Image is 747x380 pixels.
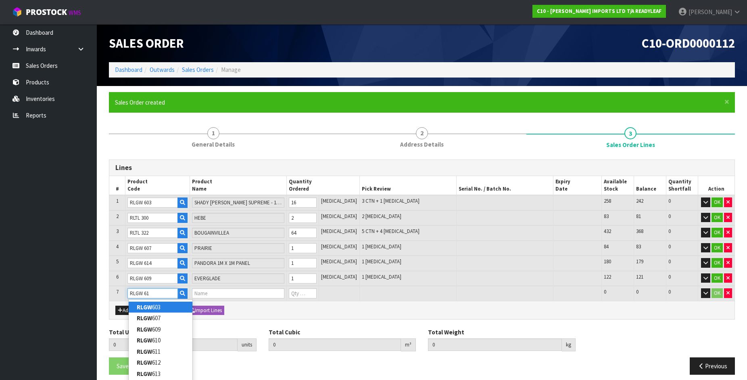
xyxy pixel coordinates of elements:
[362,258,401,265] span: 1 [MEDICAL_DATA]
[182,66,214,73] a: Sales Orders
[207,127,219,139] span: 1
[537,8,661,15] strong: C10 - [PERSON_NAME] IMPORTS LTD T/A READYLEAF
[192,140,235,149] span: General Details
[127,288,178,298] input: Code
[362,273,401,280] span: 1 [MEDICAL_DATA]
[116,243,119,250] span: 4
[321,197,357,204] span: [MEDICAL_DATA]
[127,273,178,283] input: Code
[636,228,643,235] span: 368
[457,176,553,195] th: Serial No. / Batch No.
[724,96,729,107] span: ×
[115,306,144,315] button: Add Line
[116,197,119,204] span: 1
[289,288,317,298] input: Qty Ordered
[287,176,360,195] th: Quantity Ordered
[129,357,192,368] a: RLGW612
[668,288,671,295] span: 0
[116,288,119,295] span: 7
[562,338,576,351] div: kg
[401,338,416,351] div: m³
[269,328,300,336] label: Total Cubic
[289,273,317,283] input: Qty Ordered
[12,7,22,17] img: cube-alt.png
[668,213,671,220] span: 0
[109,357,136,375] button: Save
[289,197,317,208] input: Qty Ordered
[129,313,192,323] a: RLGW607
[321,258,357,265] span: [MEDICAL_DATA]
[712,228,723,237] button: OK
[712,213,723,223] button: OK
[362,243,401,250] span: 1 [MEDICAL_DATA]
[137,314,152,322] strong: RLGW
[192,213,284,223] input: Name
[642,35,735,51] span: C10-ORD0000112
[712,258,723,268] button: OK
[668,273,671,280] span: 0
[137,325,152,333] strong: RLGW
[127,258,178,268] input: Code
[115,66,142,73] a: Dashboard
[624,127,636,139] span: 3
[362,197,419,204] span: 3 CTN + 1 [MEDICAL_DATA]
[321,228,357,235] span: [MEDICAL_DATA]
[192,288,284,298] input: Name
[192,228,284,238] input: Name
[321,213,357,220] span: [MEDICAL_DATA]
[604,243,609,250] span: 84
[553,176,601,195] th: Expiry Date
[636,213,641,220] span: 81
[109,328,140,336] label: Total Units
[289,213,317,223] input: Qty Ordered
[289,228,317,238] input: Qty Ordered
[129,302,192,313] a: RLGW603
[604,197,611,204] span: 258
[190,176,287,195] th: Product Name
[636,288,638,295] span: 0
[690,357,735,375] button: Previous
[668,197,671,204] span: 0
[117,362,129,370] span: Save
[668,243,671,250] span: 0
[109,338,238,351] input: Total Units
[137,303,152,311] strong: RLGW
[137,348,152,355] strong: RLGW
[689,8,732,16] span: [PERSON_NAME]
[125,176,190,195] th: Product Code
[416,127,428,139] span: 2
[604,273,611,280] span: 122
[127,213,178,223] input: Code
[192,258,284,268] input: Name
[187,306,224,315] button: Import Lines
[634,176,666,195] th: Balance
[116,258,119,265] span: 5
[127,243,178,253] input: Code
[428,338,562,351] input: Total Weight
[116,213,119,220] span: 2
[192,197,284,208] input: Name
[636,258,643,265] span: 179
[289,243,317,253] input: Qty Ordered
[109,176,125,195] th: #
[360,176,457,195] th: Pick Review
[289,258,317,268] input: Qty Ordered
[116,273,119,280] span: 6
[129,335,192,346] a: RLGW610
[604,258,611,265] span: 180
[221,66,241,73] span: Manage
[192,273,284,283] input: Name
[116,228,119,235] span: 3
[604,213,609,220] span: 83
[129,324,192,335] a: RLGW609
[666,176,698,195] th: Quantity Shortfall
[712,273,723,283] button: OK
[636,243,641,250] span: 83
[712,288,723,298] button: OK
[400,140,444,149] span: Address Details
[321,243,357,250] span: [MEDICAL_DATA]
[137,370,152,378] strong: RLGW
[192,243,284,253] input: Name
[69,9,81,17] small: WMS
[137,359,152,366] strong: RLGW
